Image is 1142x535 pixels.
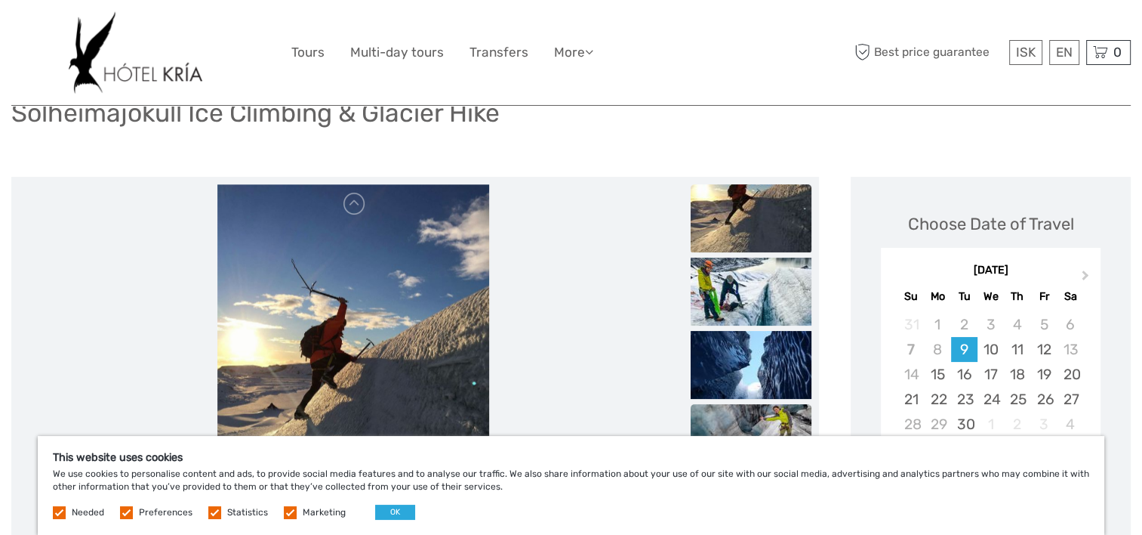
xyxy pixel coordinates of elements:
button: Open LiveChat chat widget [174,23,192,42]
div: Not available Thursday, September 4th, 2025 [1004,312,1030,337]
div: Not available Monday, September 29th, 2025 [925,412,951,437]
div: Choose Tuesday, September 30th, 2025 [951,412,977,437]
div: Not available Sunday, August 31st, 2025 [897,312,924,337]
div: Choose Friday, September 19th, 2025 [1030,362,1057,387]
div: Su [897,286,924,307]
img: fb939d1800724126bbc6da206d86d669_slider_thumbnail.jpg [691,404,811,472]
div: Not available Saturday, September 6th, 2025 [1057,312,1084,337]
label: Needed [72,506,104,519]
div: Not available Wednesday, September 3rd, 2025 [977,312,1004,337]
div: Not available Tuesday, September 2nd, 2025 [951,312,977,337]
div: Choose Tuesday, September 9th, 2025 [951,337,977,362]
label: Marketing [303,506,346,519]
div: Not available Friday, October 3rd, 2025 [1030,412,1057,437]
span: ISK [1016,45,1036,60]
div: Choose Sunday, September 21st, 2025 [897,387,924,412]
button: Next Month [1075,267,1099,291]
div: Not available Sunday, September 28th, 2025 [897,412,924,437]
div: Not available Sunday, September 7th, 2025 [897,337,924,362]
p: We're away right now. Please check back later! [21,26,171,39]
img: 35ff37f0b4894baf8e6f50efc7ac6b39_slider_thumbnail.jpg [691,258,811,326]
label: Statistics [227,506,268,519]
div: Choose Friday, September 12th, 2025 [1030,337,1057,362]
div: Choose Friday, September 26th, 2025 [1030,387,1057,412]
div: Choose Wednesday, September 24th, 2025 [977,387,1004,412]
img: 532-e91e591f-ac1d-45f7-9962-d0f146f45aa0_logo_big.jpg [69,11,202,94]
button: OK [375,505,415,520]
a: Transfers [469,42,528,63]
label: Preferences [139,506,192,519]
div: Choose Saturday, September 27th, 2025 [1057,387,1084,412]
div: Not available Wednesday, October 1st, 2025 [977,412,1004,437]
span: 0 [1111,45,1124,60]
div: Sa [1057,286,1084,307]
a: Tours [291,42,325,63]
div: Not available Friday, September 5th, 2025 [1030,312,1057,337]
div: Not available Saturday, September 13th, 2025 [1057,337,1084,362]
div: Not available Monday, September 1st, 2025 [925,312,951,337]
div: Fr [1030,286,1057,307]
div: Not available Sunday, September 14th, 2025 [897,362,924,387]
a: Multi-day tours [350,42,444,63]
div: Choose Tuesday, September 16th, 2025 [951,362,977,387]
div: Th [1004,286,1030,307]
img: 0179c49af884454281d189d6ab2aa342_slider_thumbnail.jpg [691,184,811,252]
div: Choose Monday, September 22nd, 2025 [925,387,951,412]
div: Choose Thursday, September 11th, 2025 [1004,337,1030,362]
div: Not available Thursday, October 2nd, 2025 [1004,412,1030,437]
div: [DATE] [881,263,1100,279]
div: month 2025-09 [886,312,1096,462]
img: 213e7a50ec454eeca64e749972fd7c2e_slider_thumbnail.jpg [691,331,811,399]
div: Not available Monday, September 8th, 2025 [925,337,951,362]
div: Mo [925,286,951,307]
div: Choose Thursday, September 18th, 2025 [1004,362,1030,387]
div: Choose Thursday, September 25th, 2025 [1004,387,1030,412]
div: Choose Wednesday, September 17th, 2025 [977,362,1004,387]
div: We [977,286,1004,307]
div: Choose Saturday, September 20th, 2025 [1057,362,1084,387]
div: Choose Date of Travel [908,212,1074,236]
div: Choose Wednesday, September 10th, 2025 [977,337,1004,362]
div: Choose Monday, September 15th, 2025 [925,362,951,387]
div: EN [1049,40,1079,65]
span: Best price guarantee [851,40,1005,65]
div: Choose Saturday, October 4th, 2025 [1057,412,1084,437]
div: Choose Tuesday, September 23rd, 2025 [951,387,977,412]
h5: This website uses cookies [53,451,1089,464]
div: We use cookies to personalise content and ads, to provide social media features and to analyse ou... [38,436,1104,535]
a: More [554,42,593,63]
h1: Solheimajokull Ice Climbing & Glacier Hike [11,97,500,128]
div: Tu [951,286,977,307]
